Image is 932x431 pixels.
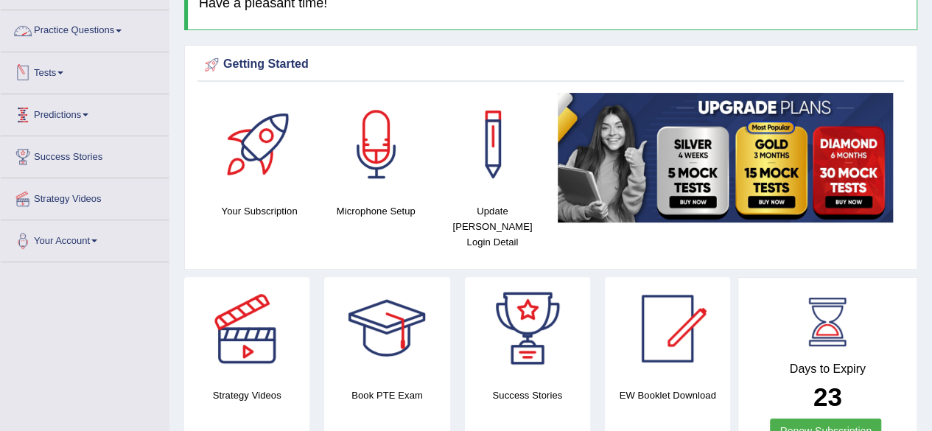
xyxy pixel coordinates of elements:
h4: Book PTE Exam [324,388,449,403]
a: Strategy Videos [1,178,169,215]
h4: Update [PERSON_NAME] Login Detail [441,203,543,250]
img: small5.jpg [558,93,893,222]
h4: Your Subscription [209,203,310,219]
div: Getting Started [201,54,900,76]
h4: Days to Expiry [754,362,900,376]
a: Practice Questions [1,10,169,47]
h4: EW Booklet Download [605,388,730,403]
b: 23 [813,382,842,411]
a: Tests [1,52,169,89]
h4: Success Stories [465,388,590,403]
h4: Microphone Setup [325,203,427,219]
a: Your Account [1,220,169,257]
a: Success Stories [1,136,169,173]
a: Predictions [1,94,169,131]
h4: Strategy Videos [184,388,309,403]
